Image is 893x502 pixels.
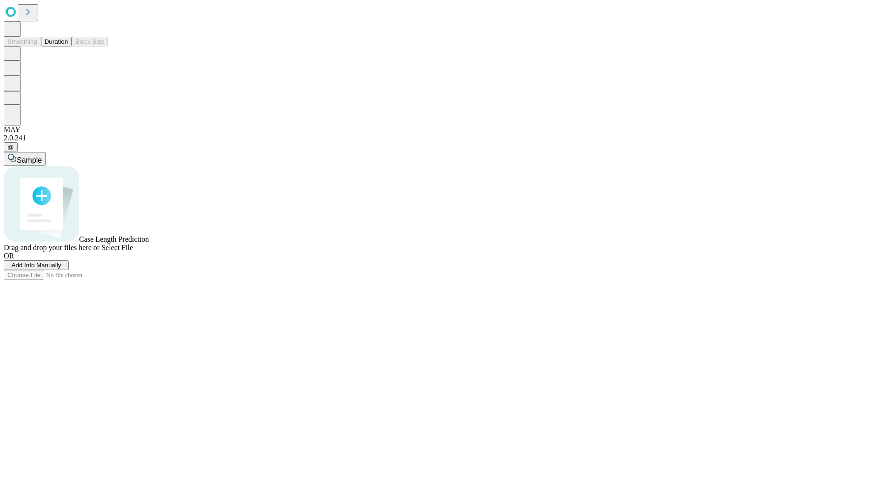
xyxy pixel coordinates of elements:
[4,252,14,260] span: OR
[101,244,133,251] span: Select File
[12,262,61,269] span: Add Info Manually
[4,37,41,46] button: Smoothing
[7,144,14,151] span: @
[4,142,18,152] button: @
[4,152,46,166] button: Sample
[72,37,108,46] button: Block Size
[41,37,72,46] button: Duration
[79,235,149,243] span: Case Length Prediction
[4,260,69,270] button: Add Info Manually
[17,156,42,164] span: Sample
[4,244,100,251] span: Drag and drop your files here or
[4,125,889,134] div: MAY
[4,134,889,142] div: 2.0.241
